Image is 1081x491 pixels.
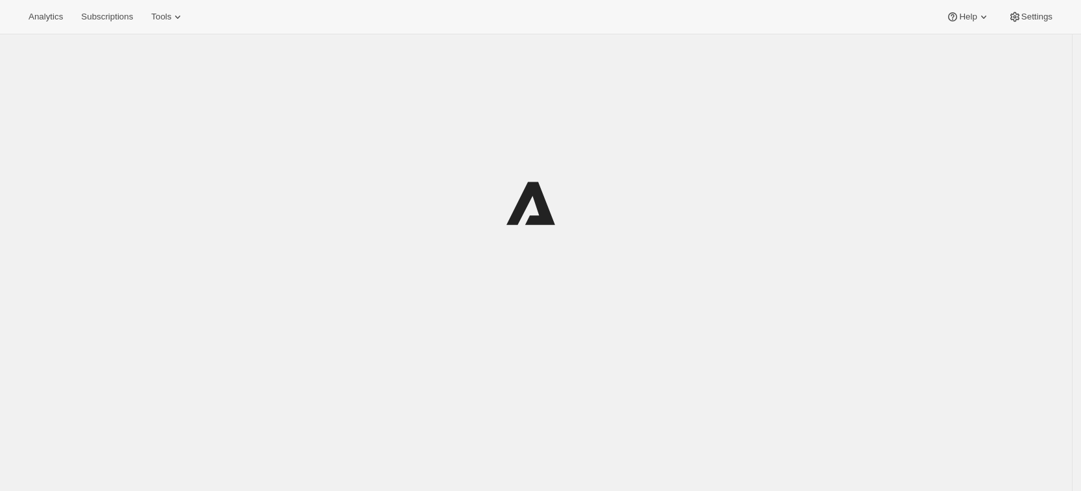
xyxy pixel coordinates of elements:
button: Settings [1001,8,1060,26]
span: Settings [1021,12,1052,22]
button: Tools [143,8,192,26]
span: Subscriptions [81,12,133,22]
button: Help [938,8,997,26]
span: Tools [151,12,171,22]
button: Subscriptions [73,8,141,26]
button: Analytics [21,8,71,26]
span: Analytics [29,12,63,22]
span: Help [959,12,977,22]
